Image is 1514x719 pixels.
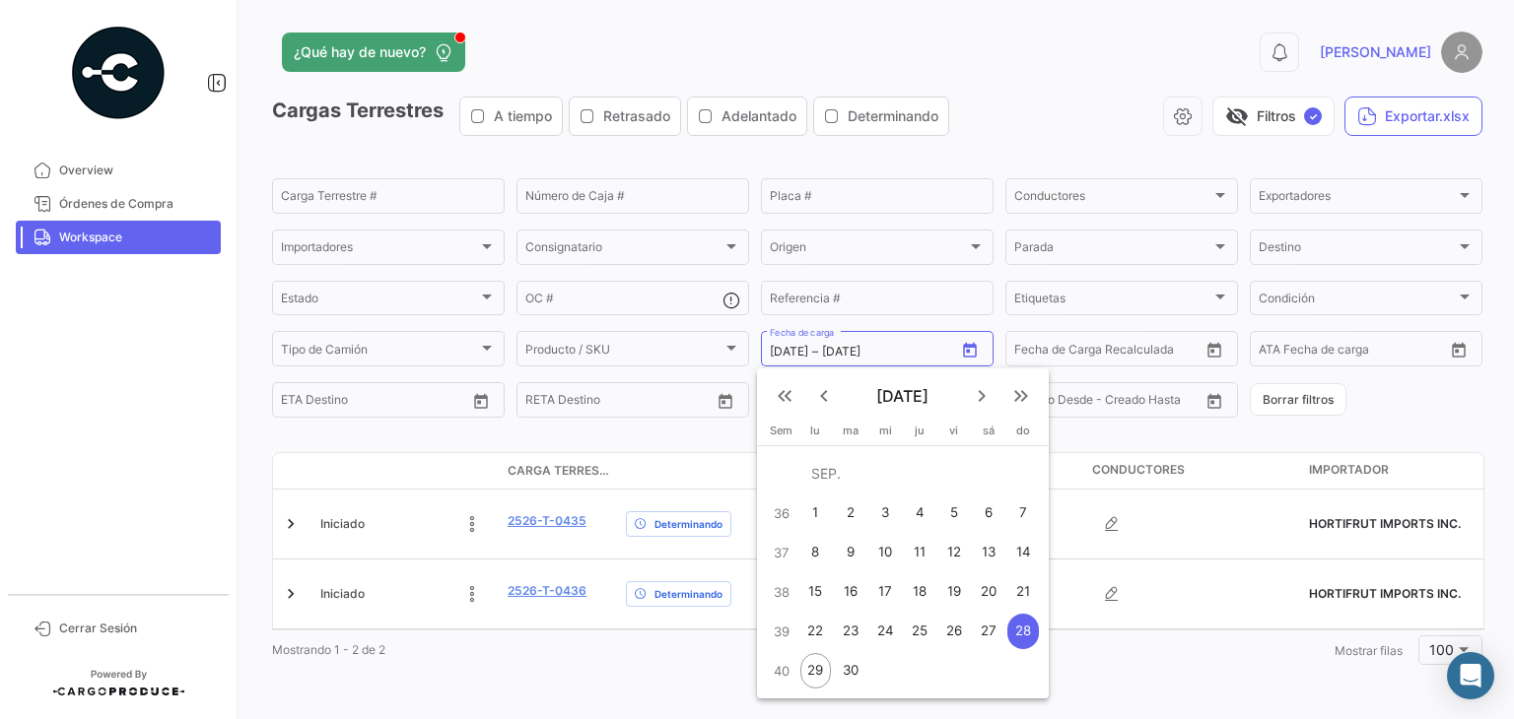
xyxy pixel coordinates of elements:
[905,614,935,649] div: 25
[971,572,1005,612] button: 20 de septiembre de 2025
[833,572,868,612] button: 16 de septiembre de 2025
[905,574,935,610] div: 18
[938,614,969,649] div: 26
[1016,424,1030,437] span: do
[869,535,901,570] div: 10
[1005,493,1041,533] button: 7 de septiembre de 2025
[971,493,1005,533] button: 6 de septiembre de 2025
[765,651,798,690] td: 40
[868,533,903,572] button: 10 de septiembre de 2025
[800,614,831,649] div: 22
[810,424,820,437] span: lu
[1007,495,1039,531] div: 7
[1005,572,1041,612] button: 21 de septiembre de 2025
[800,574,831,610] div: 15
[765,493,798,533] td: 36
[937,572,972,612] button: 19 de septiembre de 2025
[1005,533,1041,572] button: 14 de septiembre de 2025
[937,533,972,572] button: 12 de septiembre de 2025
[833,651,868,690] button: 30 de septiembre de 2025
[937,612,972,651] button: 26 de septiembre de 2025
[973,614,1004,649] div: 27
[1005,612,1041,651] button: 28 de septiembre de 2025
[973,495,1004,531] div: 6
[833,533,868,572] button: 9 de septiembre de 2025
[973,574,1004,610] div: 20
[798,572,833,612] button: 15 de septiembre de 2025
[800,653,831,688] div: 29
[938,574,969,610] div: 19
[970,384,994,408] mat-icon: keyboard_arrow_right
[869,614,901,649] div: 24
[983,424,995,437] span: sá
[798,612,833,651] button: 22 de septiembre de 2025
[834,653,865,688] div: 30
[879,424,892,437] span: mi
[868,572,903,612] button: 17 de septiembre de 2025
[905,535,935,570] div: 11
[834,535,865,570] div: 9
[1007,614,1039,649] div: 28
[903,493,937,533] button: 4 de septiembre de 2025
[937,493,972,533] button: 5 de septiembre de 2025
[973,535,1004,570] div: 13
[868,612,903,651] button: 24 de septiembre de 2025
[798,651,833,690] button: 29 de septiembre de 2025
[798,533,833,572] button: 8 de septiembre de 2025
[834,574,865,610] div: 16
[765,533,798,572] td: 37
[905,495,935,531] div: 4
[1007,535,1039,570] div: 14
[903,533,937,572] button: 11 de septiembre de 2025
[800,495,831,531] div: 1
[765,424,798,445] th: Sem
[1447,652,1494,699] div: Abrir Intercom Messenger
[971,533,1005,572] button: 13 de septiembre de 2025
[834,495,865,531] div: 2
[812,384,836,408] mat-icon: keyboard_arrow_left
[869,495,901,531] div: 3
[903,572,937,612] button: 18 de septiembre de 2025
[798,454,1041,493] td: SEP.
[833,493,868,533] button: 2 de septiembre de 2025
[844,386,962,406] span: [DATE]
[833,612,868,651] button: 23 de septiembre de 2025
[971,612,1005,651] button: 27 de septiembre de 2025
[949,424,958,437] span: vi
[798,493,833,533] button: 1 de septiembre de 2025
[773,384,796,408] mat-icon: keyboard_double_arrow_left
[938,535,969,570] div: 12
[765,572,798,612] td: 38
[843,424,859,437] span: ma
[868,493,903,533] button: 3 de septiembre de 2025
[800,535,831,570] div: 8
[938,495,969,531] div: 5
[903,612,937,651] button: 25 de septiembre de 2025
[834,614,865,649] div: 23
[1009,384,1033,408] mat-icon: keyboard_double_arrow_right
[765,612,798,651] td: 39
[869,574,901,610] div: 17
[1007,574,1039,610] div: 21
[915,424,925,437] span: ju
